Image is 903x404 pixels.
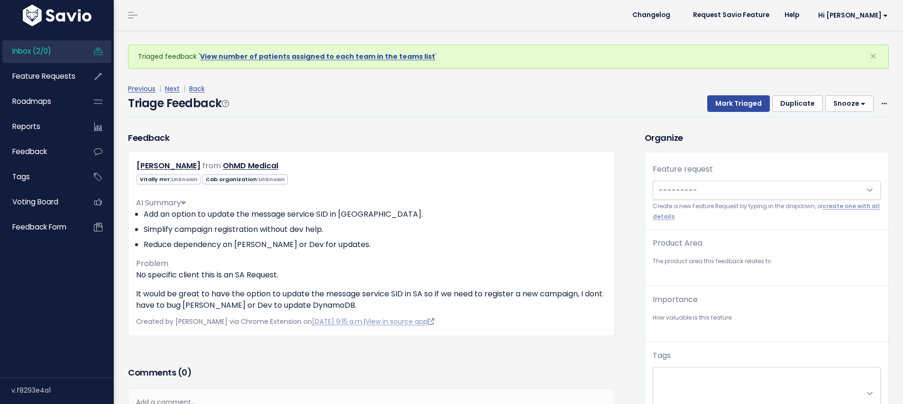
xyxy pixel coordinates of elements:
li: Add an option to update the message service SID in [GEOGRAPHIC_DATA]. [144,209,607,220]
span: 0 [182,367,187,378]
a: Help [777,8,807,22]
h3: Organize [645,131,889,144]
span: from [202,160,221,171]
a: [DATE] 9:15 a.m. [312,317,364,326]
span: Vitally mrr: [137,174,201,184]
a: Tags [2,166,79,188]
small: Create a new Feature Request by typing in the dropdown, or . [653,202,881,222]
a: create one with all details [653,202,880,220]
a: Feature Requests [2,65,79,87]
h3: Feedback [128,131,169,144]
button: Mark Triaged [707,95,770,112]
span: Hi [PERSON_NAME] [818,12,888,19]
span: Tags [12,172,30,182]
span: Unknown [171,175,198,183]
a: Voting Board [2,191,79,213]
a: Inbox (2/0) [2,40,79,62]
span: Roadmaps [12,96,51,106]
span: AI Summary [136,197,186,208]
button: Close [860,45,886,68]
button: Duplicate [772,95,823,112]
label: Tags [653,350,671,361]
h4: Triage Feedback [128,95,228,112]
button: Snooze [825,95,874,112]
a: [PERSON_NAME] [137,160,201,171]
a: Previous [128,84,155,93]
span: Feature Requests [12,71,75,81]
small: How valuable is this feature [653,313,881,323]
span: | [157,84,163,93]
a: Hi [PERSON_NAME] [807,8,895,23]
h3: Comments ( ) [128,366,615,379]
a: Roadmaps [2,91,79,112]
span: Cab organization: [202,174,288,184]
li: Simplify campaign registration without dev help. [144,224,607,235]
small: The product area this feedback relates to [653,257,881,266]
label: Importance [653,294,698,305]
span: Problem [136,258,168,269]
li: Reduce dependency on [PERSON_NAME] or Dev for updates. [144,239,607,250]
span: Created by [PERSON_NAME] via Chrome Extension on | [136,317,434,326]
span: Inbox (2/0) [12,46,51,56]
a: Back [189,84,205,93]
a: Reports [2,116,79,138]
span: Changelog [632,12,670,18]
img: logo-white.9d6f32f41409.svg [20,5,94,26]
span: Feedback form [12,222,66,232]
a: Next [165,84,180,93]
p: No specific client this is an SA Request. [136,269,607,281]
a: Feedback form [2,216,79,238]
a: View in source app [365,317,434,326]
div: Triaged feedback ' ' [128,45,889,69]
p: It would be great to have the option to update the message service SID in SA so if we need to reg... [136,288,607,311]
label: Feature request [653,164,713,175]
a: Request Savio Feature [685,8,777,22]
div: v.f8293e4a1 [11,378,114,403]
span: × [870,48,876,64]
label: Product Area [653,238,702,249]
a: Feedback [2,141,79,163]
a: OhMD Medical [223,160,278,171]
a: View number of patients assigned to each team in the teams list [200,52,435,61]
span: Voting Board [12,197,58,207]
span: Unknown [258,175,285,183]
span: | [182,84,187,93]
span: Feedback [12,147,47,156]
span: Reports [12,121,40,131]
